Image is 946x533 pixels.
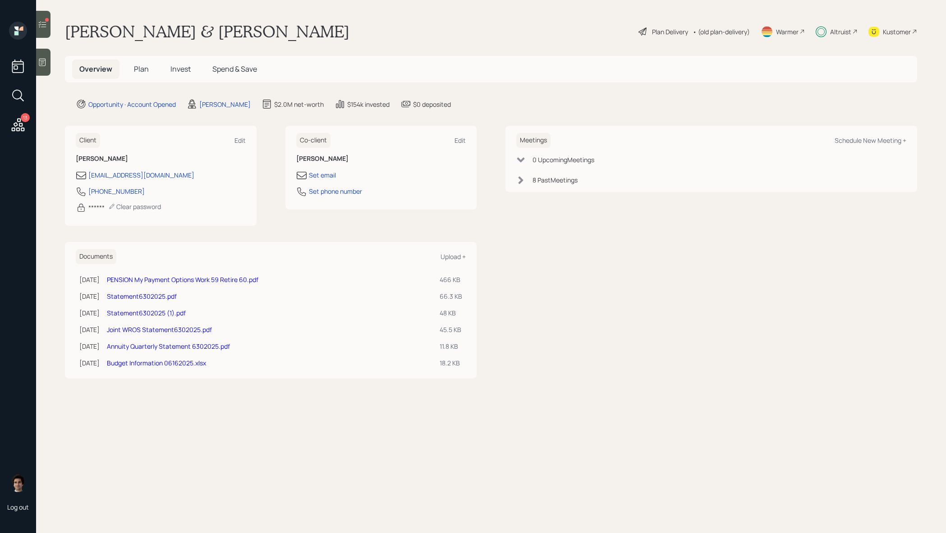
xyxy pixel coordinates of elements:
[440,308,462,318] div: 48 KB
[652,27,688,36] div: Plan Delivery
[9,474,27,492] img: harrison-schaefer-headshot-2.png
[455,136,466,145] div: Edit
[835,136,906,145] div: Schedule New Meeting +
[309,187,362,196] div: Set phone number
[347,100,390,109] div: $154k invested
[88,170,194,180] div: [EMAIL_ADDRESS][DOMAIN_NAME]
[170,64,191,74] span: Invest
[234,136,246,145] div: Edit
[440,358,462,368] div: 18.2 KB
[65,22,349,41] h1: [PERSON_NAME] & [PERSON_NAME]
[79,292,100,301] div: [DATE]
[296,133,331,148] h6: Co-client
[79,325,100,334] div: [DATE]
[108,202,161,211] div: Clear password
[212,64,257,74] span: Spend & Save
[296,155,466,163] h6: [PERSON_NAME]
[107,342,230,351] a: Annuity Quarterly Statement 6302025.pdf
[440,275,462,284] div: 466 KB
[88,187,145,196] div: [PHONE_NUMBER]
[776,27,799,36] div: Warmer
[516,133,551,148] h6: Meetings
[830,27,851,36] div: Altruist
[413,100,451,109] div: $0 deposited
[533,155,594,164] div: 0 Upcoming Meeting s
[79,358,100,368] div: [DATE]
[107,275,258,284] a: PENSION My Payment Options Work 59 Retire 60.pdf
[76,249,116,264] h6: Documents
[79,342,100,351] div: [DATE]
[79,64,112,74] span: Overview
[440,342,462,351] div: 11.8 KB
[883,27,911,36] div: Kustomer
[309,170,336,180] div: Set email
[107,309,186,317] a: Statement6302025 (1).pdf
[88,100,176,109] div: Opportunity · Account Opened
[441,252,466,261] div: Upload +
[440,292,462,301] div: 66.3 KB
[107,325,212,334] a: Joint WROS Statement6302025.pdf
[693,27,750,36] div: • (old plan-delivery)
[79,275,100,284] div: [DATE]
[199,100,251,109] div: [PERSON_NAME]
[274,100,324,109] div: $2.0M net-worth
[533,175,578,185] div: 8 Past Meeting s
[76,133,100,148] h6: Client
[107,359,206,367] a: Budget Information 06162025.xlsx
[440,325,462,334] div: 45.5 KB
[76,155,246,163] h6: [PERSON_NAME]
[134,64,149,74] span: Plan
[79,308,100,318] div: [DATE]
[107,292,177,301] a: Statement6302025.pdf
[21,113,30,122] div: 13
[7,503,29,511] div: Log out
